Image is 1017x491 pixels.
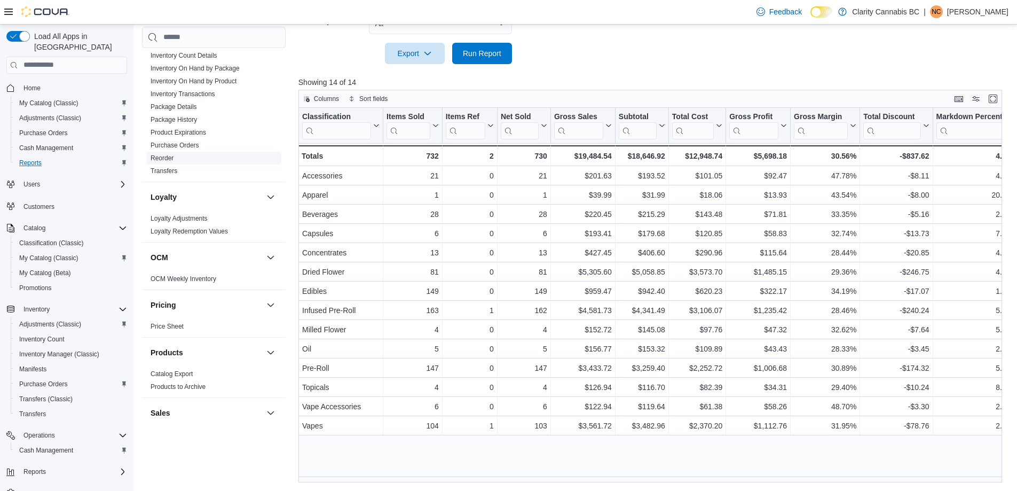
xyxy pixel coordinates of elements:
[501,227,547,240] div: 6
[501,112,539,122] div: Net Sold
[15,112,127,124] span: Adjustments (Classic)
[15,157,46,169] a: Reports
[387,227,439,240] div: 6
[151,65,240,72] a: Inventory On Hand by Package
[142,272,286,290] div: OCM
[852,5,919,18] p: Clarity Cannabis BC
[151,228,228,235] a: Loyalty Redemption Values
[151,383,206,391] a: Products to Archive
[446,304,494,317] div: 1
[19,465,50,478] button: Reports
[15,97,127,110] span: My Catalog (Classic)
[15,282,56,294] a: Promotions
[446,150,494,162] div: 2
[672,112,722,139] button: Total Cost
[554,150,612,162] div: $19,484.54
[264,251,277,264] button: OCM
[619,112,665,139] button: Subtotal
[19,178,44,191] button: Users
[15,318,85,331] a: Adjustments (Classic)
[554,227,612,240] div: $193.41
[151,64,240,73] span: Inventory On Hand by Package
[19,269,71,277] span: My Catalog (Beta)
[387,285,439,298] div: 149
[501,112,547,139] button: Net Sold
[936,189,1016,201] div: 20.00%
[15,378,127,391] span: Purchase Orders
[446,112,485,139] div: Items Ref
[446,246,494,259] div: 0
[446,227,494,240] div: 0
[863,189,929,201] div: -$8.00
[619,112,657,139] div: Subtotal
[385,43,445,64] button: Export
[151,90,215,98] a: Inventory Transactions
[387,112,430,122] div: Items Sold
[19,82,45,95] a: Home
[619,169,665,182] div: $193.52
[794,169,856,182] div: 47.78%
[387,246,439,259] div: 13
[19,429,127,442] span: Operations
[298,77,1010,88] p: Showing 14 of 14
[19,395,73,403] span: Transfers (Classic)
[672,169,722,182] div: $101.05
[987,92,999,105] button: Enter fullscreen
[15,157,127,169] span: Reports
[264,191,277,204] button: Loyalty
[863,208,929,221] div: -$5.16
[387,304,439,317] div: 163
[729,285,787,298] div: $322.17
[729,208,787,221] div: $71.81
[151,142,199,149] a: Purchase Orders
[729,112,778,139] div: Gross Profit
[15,363,127,376] span: Manifests
[151,77,236,85] span: Inventory On Hand by Product
[932,5,941,18] span: NC
[15,267,75,279] a: My Catalog (Beta)
[23,431,55,440] span: Operations
[15,252,83,264] a: My Catalog (Classic)
[151,52,217,59] a: Inventory Count Details
[19,465,127,478] span: Reports
[151,167,177,175] a: Transfers
[863,227,929,240] div: -$13.73
[554,285,612,298] div: $959.47
[936,304,1016,317] div: 5.24%
[264,407,277,419] button: Sales
[752,1,806,22] a: Feedback
[936,227,1016,240] div: 7.10%
[151,300,176,310] h3: Pricing
[619,208,665,221] div: $215.29
[863,112,929,139] button: Total Discount
[619,112,657,122] div: Subtotal
[672,285,722,298] div: $620.23
[23,202,54,211] span: Customers
[19,144,73,152] span: Cash Management
[501,266,547,278] div: 81
[151,154,174,162] a: Reorder
[391,43,438,64] span: Export
[387,189,439,201] div: 1
[344,92,392,105] button: Sort fields
[19,114,81,122] span: Adjustments (Classic)
[936,169,1016,182] div: 4.02%
[264,346,277,359] button: Products
[729,150,787,162] div: $5,698.18
[863,150,929,162] div: -$837.62
[387,266,439,278] div: 81
[15,348,127,361] span: Inventory Manager (Classic)
[672,112,714,139] div: Total Cost
[15,127,72,139] a: Purchase Orders
[19,446,73,455] span: Cash Management
[19,335,65,344] span: Inventory Count
[769,6,802,17] span: Feedback
[11,317,131,332] button: Adjustments (Classic)
[969,92,982,105] button: Display options
[359,95,388,103] span: Sort fields
[501,285,547,298] div: 149
[302,304,380,317] div: Infused Pre-Roll
[19,159,42,167] span: Reports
